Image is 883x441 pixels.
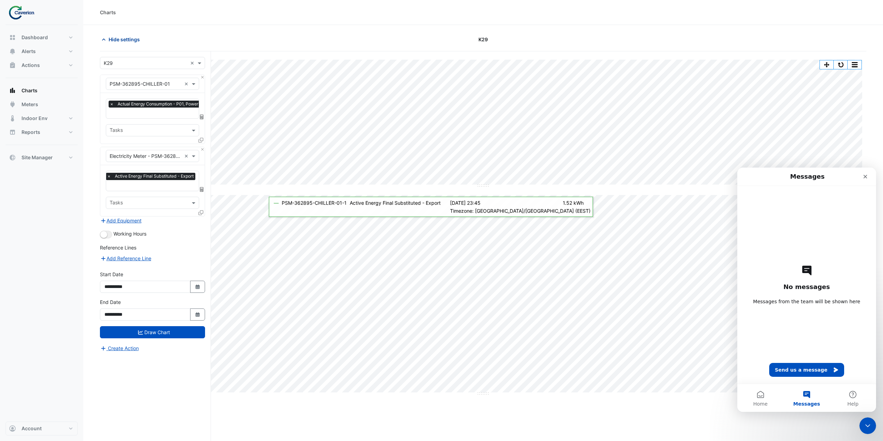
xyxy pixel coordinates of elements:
span: Account [22,425,42,432]
iframe: Intercom live chat [859,417,876,434]
button: Hide settings [100,33,144,45]
app-icon: Alerts [9,48,16,55]
button: Add Reference Line [100,254,152,262]
button: Alerts [6,44,78,58]
button: Site Manager [6,151,78,164]
button: Actions [6,58,78,72]
span: Clear [184,80,190,87]
span: Indoor Env [22,115,48,122]
span: Clear [190,59,196,67]
span: Actions [22,62,40,69]
app-icon: Reports [9,129,16,136]
label: Start Date [100,271,123,278]
button: More Options [848,60,861,69]
span: × [109,101,115,108]
button: Close [200,75,205,79]
span: Reports [22,129,40,136]
app-icon: Charts [9,87,16,94]
button: Meters [6,97,78,111]
img: Company Logo [8,6,40,19]
span: Dashboard [22,34,48,41]
span: Choose Function [199,186,205,192]
label: Reference Lines [100,244,136,251]
span: K29 [478,36,488,43]
span: × [106,173,112,180]
iframe: Intercom live chat [737,168,876,412]
button: Pan [820,60,834,69]
button: Indoor Env [6,111,78,125]
button: Draw Chart [100,326,205,338]
app-icon: Meters [9,101,16,108]
fa-icon: Select Date [195,284,201,290]
fa-icon: Select Date [195,312,201,317]
span: Site Manager [22,154,53,161]
span: Clear [184,152,190,160]
span: Clone Favourites and Tasks from this Equipment to other Equipment [198,210,203,215]
span: Alerts [22,48,36,55]
button: Add Equipment [100,217,142,224]
app-icon: Indoor Env [9,115,16,122]
span: Working Hours [113,231,146,237]
div: Charts [100,9,116,16]
span: Meters [22,101,38,108]
div: Tasks [109,199,123,208]
button: Reports [6,125,78,139]
span: Active Energy Final Substituted - Export [113,173,195,180]
button: Close [200,147,205,152]
app-icon: Site Manager [9,154,16,161]
button: Account [6,422,78,435]
button: Reset [834,60,848,69]
button: Dashboard [6,31,78,44]
span: Choose Function [199,114,205,120]
div: Tasks [109,126,123,135]
button: Create Action [100,344,139,352]
span: Clone Favourites and Tasks from this Equipment to other Equipment [198,137,203,143]
span: Hide settings [109,36,140,43]
span: Actual Energy Consumption - P01, Power [116,101,200,108]
span: Charts [22,87,37,94]
app-icon: Actions [9,62,16,69]
app-icon: Dashboard [9,34,16,41]
button: Charts [6,84,78,97]
label: End Date [100,298,121,306]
